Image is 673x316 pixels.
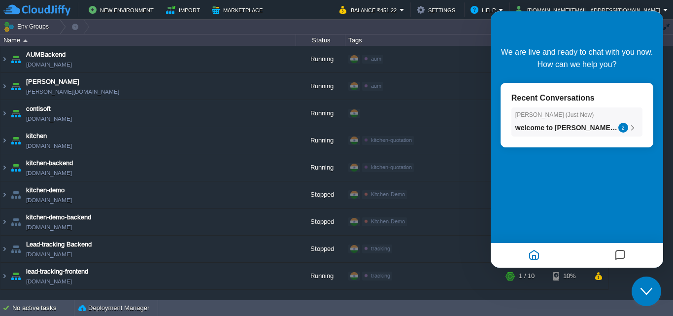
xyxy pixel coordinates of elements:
[78,303,149,313] button: Deployment Manager
[371,56,381,62] span: aum
[0,209,8,235] img: AMDAwAAAACH5BAEAAAAALAAAAAABAAEAAAICRAEAOw==
[26,141,72,151] a: [DOMAIN_NAME]
[9,100,23,127] img: AMDAwAAAACH5BAEAAAAALAAAAAABAAEAAAICRAEAOw==
[23,39,28,42] img: AMDAwAAAACH5BAEAAAAALAAAAAABAAEAAAICRAEAOw==
[212,4,266,16] button: Marketplace
[9,236,23,262] img: AMDAwAAAACH5BAEAAAAALAAAAAABAAEAAAICRAEAOw==
[26,87,119,97] a: [PERSON_NAME][DOMAIN_NAME]
[296,100,345,127] div: Running
[26,114,72,124] a: [DOMAIN_NAME]
[0,263,8,289] img: AMDAwAAAACH5BAEAAAAALAAAAAABAAEAAAICRAEAOw==
[0,100,8,127] img: AMDAwAAAACH5BAEAAAAALAAAAAABAAEAAAICRAEAOw==
[371,164,412,170] span: kitchen-quotation
[9,73,23,100] img: AMDAwAAAACH5BAEAAAAALAAAAAABAAEAAAICRAEAOw==
[296,263,345,289] div: Running
[9,263,23,289] img: AMDAwAAAACH5BAEAAAAALAAAAAABAAEAAAICRAEAOw==
[3,4,70,16] img: CloudJiffy
[121,235,138,254] button: Messages
[128,111,137,121] span: 2
[296,181,345,208] div: Stopped
[417,4,458,16] button: Settings
[9,46,23,72] img: AMDAwAAAACH5BAEAAAAALAAAAAABAAEAAAICRAEAOw==
[0,181,8,208] img: AMDAwAAAACH5BAEAAAAALAAAAAABAAEAAAICRAEAOw==
[346,35,503,46] div: Tags
[26,185,65,195] a: kitchen-demo
[26,131,47,141] a: kitchen
[9,127,23,154] img: AMDAwAAAACH5BAEAAAAALAAAAAABAAEAAAICRAEAOw==
[296,236,345,262] div: Stopped
[553,263,585,289] div: 10%
[26,168,72,178] a: [DOMAIN_NAME]
[3,20,52,34] button: Env Groups
[0,154,8,181] img: AMDAwAAAACH5BAEAAAAALAAAAAABAAEAAAICRAEAOw==
[25,112,231,120] span: welcome to [PERSON_NAME] live chat, how may i assist you ?
[26,240,92,249] a: Lead-tracking Backend
[519,263,535,289] div: 1 / 10
[471,4,499,16] button: Help
[26,158,73,168] a: kitchen-backend
[26,50,66,60] a: AUMBackend
[632,277,663,306] iframe: chat widget
[0,127,8,154] img: AMDAwAAAACH5BAEAAAAALAAAAAABAAEAAAICRAEAOw==
[26,195,72,205] a: [DOMAIN_NAME]
[1,35,296,46] div: Name
[296,154,345,181] div: Running
[89,4,157,16] button: New Environment
[35,235,52,254] button: Home
[26,104,51,114] a: contisoft
[371,83,381,89] span: aum
[26,249,72,259] a: [DOMAIN_NAME]
[371,273,390,279] span: tracking
[26,222,72,232] a: [DOMAIN_NAME]
[296,209,345,235] div: Stopped
[26,267,88,277] a: lead-tracking-frontend
[296,127,345,154] div: Running
[371,246,390,251] span: tracking
[371,137,412,143] span: kitchen-quotation
[166,4,203,16] button: Import
[26,60,72,70] a: [DOMAIN_NAME]
[0,73,8,100] img: AMDAwAAAACH5BAEAAAAALAAAAAABAAEAAAICRAEAOw==
[9,181,23,208] img: AMDAwAAAACH5BAEAAAAALAAAAAABAAEAAAICRAEAOw==
[516,4,663,16] button: [DOMAIN_NAME][EMAIL_ADDRESS][DOMAIN_NAME]
[26,77,79,87] a: [PERSON_NAME]
[371,218,405,224] span: Kitchen-Demo
[296,73,345,100] div: Running
[9,154,23,181] img: AMDAwAAAACH5BAEAAAAALAAAAAABAAEAAAICRAEAOw==
[297,35,345,46] div: Status
[491,11,663,268] iframe: chat widget
[296,46,345,72] div: Running
[371,191,405,197] span: Kitchen-Demo
[12,300,74,316] div: No active tasks
[0,236,8,262] img: AMDAwAAAACH5BAEAAAAALAAAAAABAAEAAAICRAEAOw==
[0,46,8,72] img: AMDAwAAAACH5BAEAAAAALAAAAAABAAEAAAICRAEAOw==
[26,277,72,286] a: [DOMAIN_NAME]
[26,212,91,222] a: kitchen-demo-backend
[339,4,400,16] button: Balance ₹451.22
[9,209,23,235] img: AMDAwAAAACH5BAEAAAAALAAAAAABAAEAAAICRAEAOw==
